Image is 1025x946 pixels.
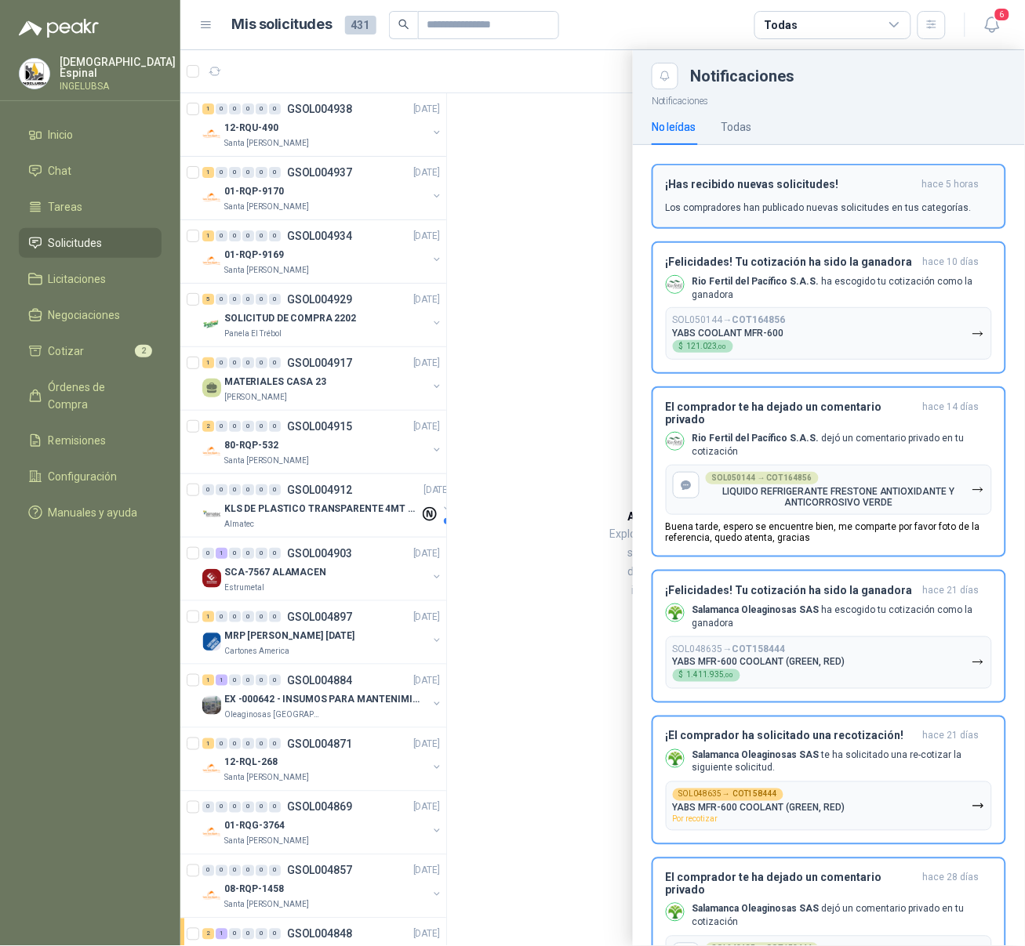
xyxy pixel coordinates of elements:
[667,604,684,622] img: Company Logo
[232,13,333,36] h1: Mis solicitudes
[923,730,980,743] span: hace 21 días
[692,750,820,761] b: Salamanca Oleaginosas SAS
[49,504,138,521] span: Manuales y ayuda
[692,432,992,459] p: dejó un comentario privado en tu cotización
[692,603,992,630] p: ha escogido tu cotización como la ganadora
[691,68,1006,84] div: Notificaciones
[673,328,784,339] p: YABS COOLANT MFR-600
[673,314,786,326] p: SOL050144 →
[19,156,162,186] a: Chat
[692,904,820,915] b: Salamanca Oleaginosas SAS
[49,126,74,143] span: Inicio
[19,264,162,294] a: Licitaciones
[49,306,121,324] span: Negociaciones
[666,781,992,831] button: SOL048635→COT158444YABS MFR-600 COOLANT (GREEN, RED)Por recotizar
[652,570,1006,703] button: ¡Felicidades! Tu cotización ha sido la ganadorahace 21 días Company LogoSalamanca Oleaginosas SAS...
[666,521,992,543] p: Buena tarde, espero se encuentre bien, me comparte por favor foto de la referencia, quedo atenta,...
[692,903,992,930] p: dejó un comentario privado en tu cotización
[398,19,409,30] span: search
[765,16,798,34] div: Todas
[652,118,696,136] div: No leídas
[652,63,678,89] button: Close
[666,730,917,743] h3: ¡El comprador ha solicitado una recotización!
[733,791,777,799] b: COT158444
[692,433,820,444] b: Rio Fertil del Pacífico S.A.S.
[19,192,162,222] a: Tareas
[19,336,162,366] a: Cotizar2
[49,379,147,413] span: Órdenes de Compra
[19,228,162,258] a: Solicitudes
[19,462,162,491] a: Configuración
[345,16,376,34] span: 431
[666,401,917,426] h3: El comprador te ha dejado un comentario privado
[49,234,103,252] span: Solicitudes
[692,276,820,287] b: Rio Fertil del Pacífico S.A.S.
[667,904,684,921] img: Company Logo
[706,472,819,484] div: SOL050144 → COT164856
[666,465,992,515] button: SOL050144 → COT164856LIQUIDO REFRIGERANTE FRESTONE ANTIOXIDANTE Y ANTICORROSIVO VERDE
[666,256,917,269] h3: ¡Felicidades! Tu cotización ha sido la ganadora
[692,275,992,302] p: ha escogido tu cotización como la ganadora
[652,164,1006,229] button: ¡Has recibido nuevas solicitudes!hace 5 horas Los compradores han publicado nuevas solicitudes en...
[652,716,1006,846] button: ¡El comprador ha solicitado una recotización!hace 21 días Company LogoSalamanca Oleaginosas SAS t...
[19,426,162,455] a: Remisiones
[666,636,992,689] button: SOL048635→COT158444YABS MFR-600 COOLANT (GREEN, RED)$1.411.935,00
[667,276,684,293] img: Company Logo
[19,120,162,150] a: Inicio
[718,343,727,350] span: ,00
[49,343,85,360] span: Cotizar
[692,749,992,776] p: te ha solicitado una re-cotizar la siguiente solicitud.
[673,669,740,682] div: $
[666,584,917,597] h3: ¡Felicidades! Tu cotización ha sido la ganadora
[667,750,684,767] img: Company Logo
[666,872,917,897] h3: El comprador te ha dejado un comentario privado
[20,59,49,89] img: Company Logo
[60,56,176,78] p: [DEMOGRAPHIC_DATA] Espinal
[923,584,980,597] span: hace 21 días
[666,201,972,215] p: Los compradores han publicado nuevas solicitudes en tus categorías.
[732,643,786,654] b: COT158444
[923,872,980,897] span: hace 28 días
[687,343,727,350] span: 121.023
[49,468,118,485] span: Configuración
[673,340,733,353] div: $
[923,256,980,269] span: hace 10 días
[19,498,162,527] a: Manuales y ayuda
[687,672,734,680] span: 1.411.935
[666,178,916,191] h3: ¡Has recibido nuevas solicitudes!
[673,657,845,668] p: YABS MFR-600 COOLANT (GREEN, RED)
[19,300,162,330] a: Negociaciones
[19,19,99,38] img: Logo peakr
[60,82,176,91] p: INGELUBSA
[923,401,980,426] span: hace 14 días
[673,815,718,824] span: Por recotizar
[652,241,1006,375] button: ¡Felicidades! Tu cotización ha sido la ganadorahace 10 días Company LogoRio Fertil del Pacífico S...
[49,162,72,179] span: Chat
[49,432,107,449] span: Remisiones
[673,788,783,801] div: SOL048635 →
[922,178,980,191] span: hace 5 horas
[49,198,83,216] span: Tareas
[652,386,1006,557] button: El comprador te ha dejado un comentario privadohace 14 días Company LogoRio Fertil del Pacífico S...
[978,11,1006,39] button: 6
[706,486,972,508] p: LIQUIDO REFRIGERANTE FRESTONE ANTIOXIDANTE Y ANTICORROSIVO VERDE
[673,803,845,814] p: YABS MFR-600 COOLANT (GREEN, RED)
[673,643,786,655] p: SOL048635 →
[49,270,107,288] span: Licitaciones
[633,89,1025,109] p: Notificaciones
[692,604,820,615] b: Salamanca Oleaginosas SAS
[732,314,786,325] b: COT164856
[667,433,684,450] img: Company Logo
[725,672,734,680] span: ,00
[135,345,152,357] span: 2
[19,372,162,419] a: Órdenes de Compra
[721,118,752,136] div: Todas
[994,7,1011,22] span: 6
[666,307,992,360] button: SOL050144→COT164856YABS COOLANT MFR-600$121.023,00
